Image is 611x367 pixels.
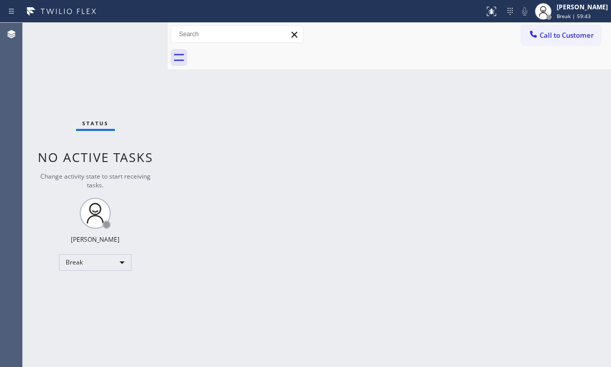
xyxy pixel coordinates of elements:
div: [PERSON_NAME] [557,3,608,11]
span: Break | 59:43 [557,12,591,20]
span: Status [82,120,109,127]
div: Break [59,254,131,271]
span: Change activity state to start receiving tasks. [40,172,151,189]
button: Mute [517,4,532,19]
div: [PERSON_NAME] [71,235,120,244]
span: Call to Customer [540,31,594,40]
span: No active tasks [38,149,153,166]
input: Search [171,26,303,42]
button: Call to Customer [521,25,601,45]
